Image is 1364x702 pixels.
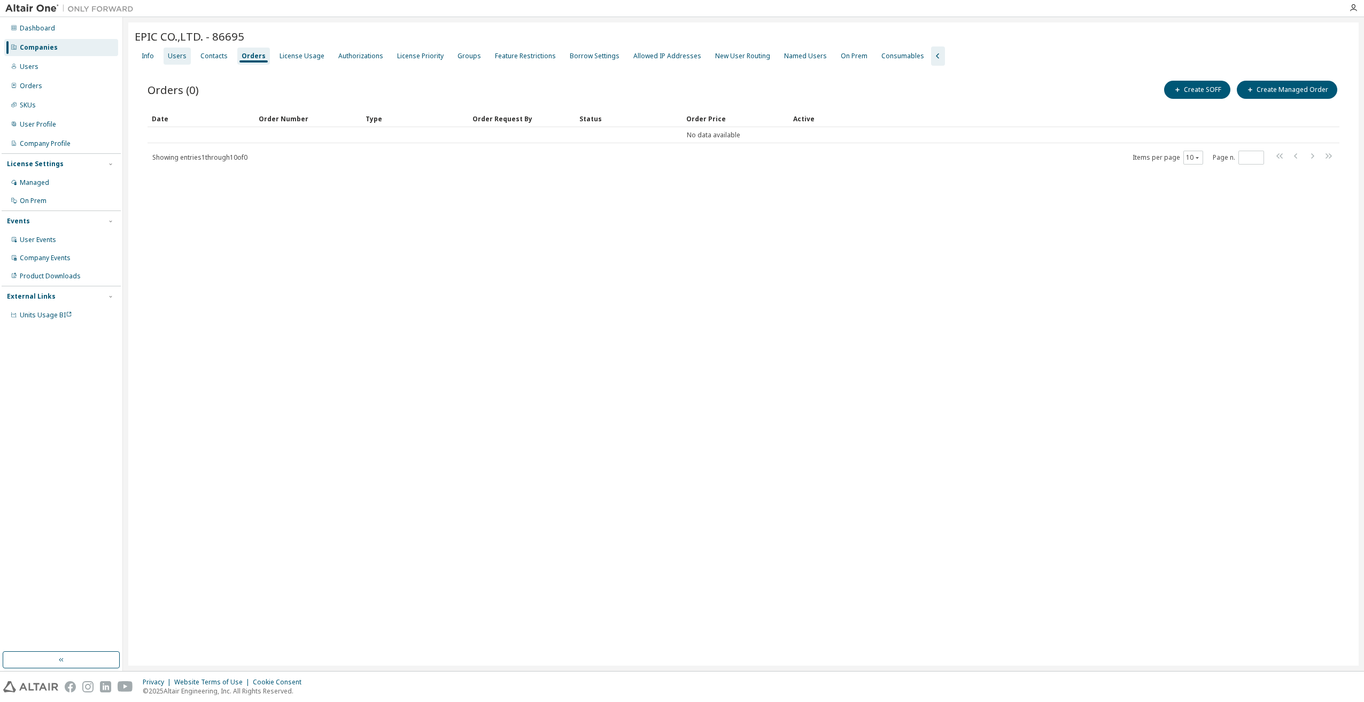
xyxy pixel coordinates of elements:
[142,52,154,60] div: Info
[7,160,64,168] div: License Settings
[259,110,357,127] div: Order Number
[20,120,56,129] div: User Profile
[100,681,111,692] img: linkedin.svg
[20,63,38,71] div: Users
[20,197,46,205] div: On Prem
[715,52,770,60] div: New User Routing
[1237,81,1337,99] button: Create Managed Order
[458,52,481,60] div: Groups
[20,43,58,52] div: Companies
[82,681,94,692] img: instagram.svg
[20,139,71,148] div: Company Profile
[686,110,785,127] div: Order Price
[1133,151,1203,165] span: Items per page
[784,52,827,60] div: Named Users
[135,29,244,44] span: EPIC CO.,LTD. - 86695
[143,687,308,696] p: © 2025 Altair Engineering, Inc. All Rights Reserved.
[472,110,571,127] div: Order Request By
[570,52,619,60] div: Borrow Settings
[242,52,266,60] div: Orders
[20,101,36,110] div: SKUs
[633,52,701,60] div: Allowed IP Addresses
[841,52,867,60] div: On Prem
[148,82,199,97] span: Orders (0)
[7,292,56,301] div: External Links
[20,310,72,319] span: Units Usage BI
[793,110,1275,127] div: Active
[7,217,30,225] div: Events
[20,272,81,280] div: Product Downloads
[280,52,324,60] div: License Usage
[20,82,42,90] div: Orders
[65,681,76,692] img: facebook.svg
[1186,153,1200,162] button: 10
[148,127,1280,143] td: No data available
[200,52,228,60] div: Contacts
[20,178,49,187] div: Managed
[20,236,56,244] div: User Events
[397,52,444,60] div: License Priority
[5,3,139,14] img: Altair One
[881,52,924,60] div: Consumables
[1213,151,1264,165] span: Page n.
[338,52,383,60] div: Authorizations
[152,153,247,162] span: Showing entries 1 through 10 of 0
[253,678,308,687] div: Cookie Consent
[168,52,187,60] div: Users
[143,678,174,687] div: Privacy
[495,52,556,60] div: Feature Restrictions
[174,678,253,687] div: Website Terms of Use
[366,110,464,127] div: Type
[1164,81,1230,99] button: Create SOFF
[152,110,250,127] div: Date
[20,254,71,262] div: Company Events
[579,110,678,127] div: Status
[20,24,55,33] div: Dashboard
[3,681,58,692] img: altair_logo.svg
[118,681,133,692] img: youtube.svg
